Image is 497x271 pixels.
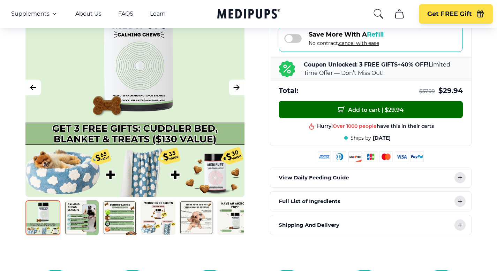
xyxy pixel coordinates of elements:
span: Ships by [351,135,371,141]
img: Calming Dog Chews | Natural Dog Supplements [64,200,99,235]
img: Calming Dog Chews | Natural Dog Supplements [179,200,214,235]
span: Best product [344,127,377,134]
p: View Daily Feeding Guide [279,173,349,182]
b: Coupon Unlocked: 3 FREE GIFTS [304,61,398,68]
span: Over 1000 people [333,119,377,125]
img: Calming Dog Chews | Natural Dog Supplements [141,200,175,235]
a: FAQS [118,10,133,17]
span: cancel with ease [339,40,379,46]
span: Refill [367,31,384,38]
button: search [373,8,384,20]
button: Previous Image [25,79,41,95]
span: Save More With A [309,31,384,38]
button: Add to cart | $29.94 [279,101,463,118]
img: Calming Dog Chews | Natural Dog Supplements [217,200,252,235]
div: in this shop [344,127,407,134]
div: Hurry! have this in their carts [317,119,434,126]
span: [DATE] [373,135,391,141]
p: + Limited Time Offer — Don’t Miss Out! [304,61,463,77]
button: Next Image [229,79,244,95]
span: $ 29.94 [438,86,463,95]
a: Learn [150,10,166,17]
img: Calming Dog Chews | Natural Dog Supplements [25,200,60,235]
img: payment methods [318,152,424,162]
span: Get FREE Gift [427,10,472,18]
p: Full List of Ingredients [279,197,340,206]
button: Supplements [11,10,59,18]
b: 40% OFF! [401,61,429,68]
a: Medipups [217,7,280,22]
button: cart [391,6,408,22]
span: Total: [279,86,298,95]
p: Shipping And Delivery [279,221,339,229]
span: Add to cart | $ 29.94 [338,106,404,113]
img: Calming Dog Chews | Natural Dog Supplements [102,200,137,235]
span: No contract, [309,40,384,46]
span: Supplements [11,10,50,17]
span: $ 37.99 [419,88,435,95]
button: Get FREE Gift [419,4,493,24]
a: About Us [75,10,101,17]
